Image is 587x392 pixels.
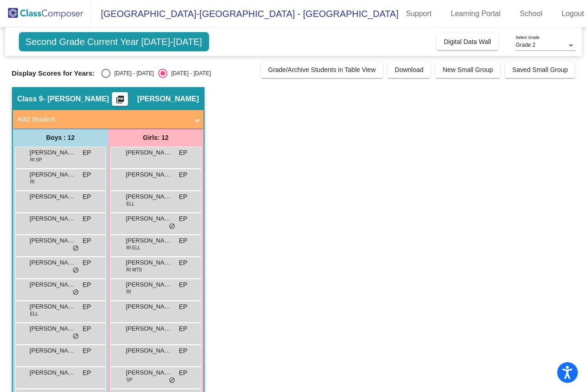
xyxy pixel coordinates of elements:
[127,244,141,251] span: RI ELL
[83,368,91,378] span: EP
[388,61,431,78] button: Download
[515,42,535,48] span: Grade 2
[83,346,91,356] span: EP
[127,200,135,207] span: ELL
[179,258,188,268] span: EP
[83,302,91,312] span: EP
[30,156,42,163] span: RI SP
[12,69,95,77] span: Display Scores for Years:
[444,38,491,45] span: Digital Data Wall
[179,148,188,158] span: EP
[43,94,109,104] span: - [PERSON_NAME]
[126,148,172,157] span: [PERSON_NAME]
[126,258,172,267] span: [PERSON_NAME]
[17,94,43,104] span: Class 9
[179,192,188,202] span: EP
[108,128,204,147] div: Girls: 12
[30,258,76,267] span: [PERSON_NAME]
[126,280,172,289] span: [PERSON_NAME]
[127,288,131,295] span: RI
[399,6,439,21] a: Support
[72,245,79,252] span: do_not_disturb_alt
[179,214,188,224] span: EP
[169,377,175,384] span: do_not_disturb_alt
[83,324,91,334] span: EP
[437,33,498,50] button: Digital Data Wall
[83,170,91,180] span: EP
[30,192,76,201] span: [PERSON_NAME]
[30,280,76,289] span: [PERSON_NAME]
[443,66,493,73] span: New Small Group
[395,66,423,73] span: Download
[13,128,108,147] div: Boys : 12
[83,236,91,246] span: EP
[30,368,76,377] span: [PERSON_NAME]
[179,346,188,356] span: EP
[126,324,172,333] span: [PERSON_NAME]
[13,110,204,128] mat-expansion-panel-header: Add Student
[126,170,172,179] span: [PERSON_NAME]
[167,69,210,77] div: [DATE] - [DATE]
[30,170,76,179] span: [PERSON_NAME]
[111,69,154,77] div: [DATE] - [DATE]
[92,6,399,21] span: [GEOGRAPHIC_DATA]-[GEOGRAPHIC_DATA] - [GEOGRAPHIC_DATA]
[30,302,76,311] span: [PERSON_NAME]
[30,346,76,355] span: [PERSON_NAME]
[179,236,188,246] span: EP
[83,258,91,268] span: EP
[169,223,175,230] span: do_not_disturb_alt
[268,66,376,73] span: Grade/Archive Students in Table View
[83,214,91,224] span: EP
[179,368,188,378] span: EP
[30,148,76,157] span: [PERSON_NAME]
[179,280,188,290] span: EP
[72,267,79,274] span: do_not_disturb_alt
[83,280,91,290] span: EP
[261,61,383,78] button: Grade/Archive Students in Table View
[137,94,199,104] span: [PERSON_NAME]
[101,69,210,78] mat-radio-group: Select an option
[126,214,172,223] span: [PERSON_NAME]
[30,178,35,185] span: RI
[512,66,568,73] span: Saved Small Group
[513,6,550,21] a: School
[83,148,91,158] span: EP
[30,236,76,245] span: [PERSON_NAME]
[72,333,79,340] span: do_not_disturb_alt
[443,6,508,21] a: Learning Portal
[126,236,172,245] span: [PERSON_NAME]
[112,92,128,106] button: Print Students Details
[30,214,76,223] span: [PERSON_NAME]
[83,192,91,202] span: EP
[179,302,188,312] span: EP
[72,289,79,296] span: do_not_disturb_alt
[19,32,209,51] span: Second Grade Current Year [DATE]-[DATE]
[30,310,39,317] span: ELL
[126,302,172,311] span: [PERSON_NAME]
[179,170,188,180] span: EP
[179,324,188,334] span: EP
[17,114,188,125] mat-panel-title: Add Student
[127,376,133,383] span: SP
[505,61,575,78] button: Saved Small Group
[126,368,172,377] span: [PERSON_NAME]
[126,192,172,201] span: [PERSON_NAME]
[126,346,172,355] span: [PERSON_NAME]
[30,324,76,333] span: [PERSON_NAME]
[115,95,126,108] mat-icon: picture_as_pdf
[127,266,142,273] span: RI MTS
[435,61,500,78] button: New Small Group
